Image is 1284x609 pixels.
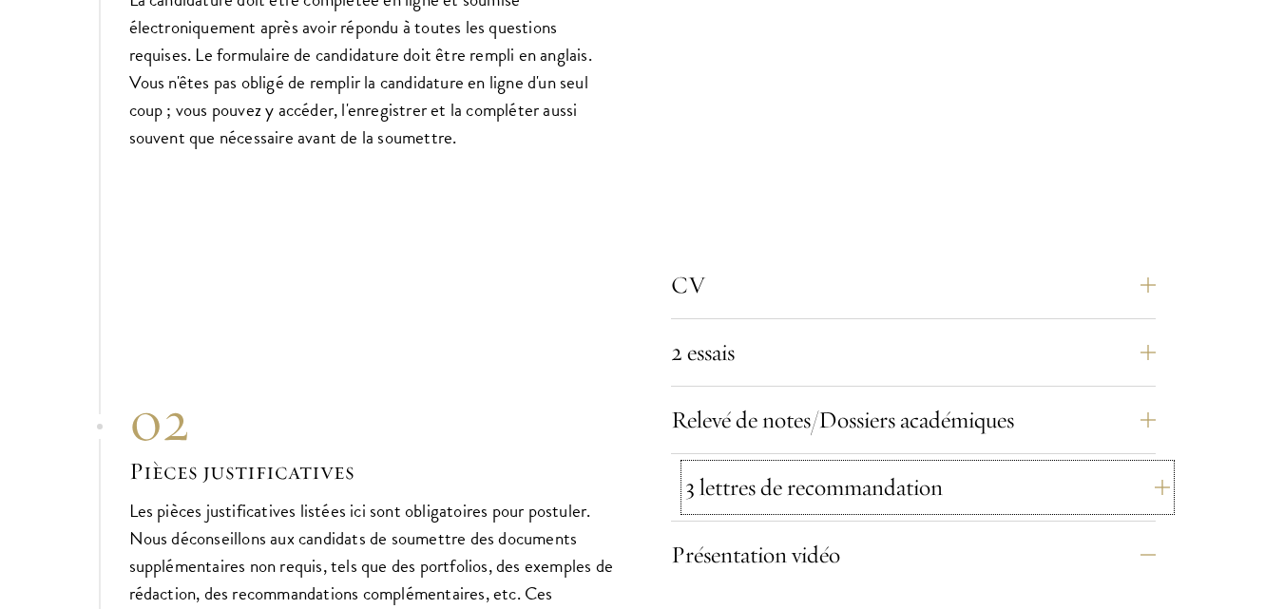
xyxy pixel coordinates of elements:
font: CV [671,270,705,299]
font: Pièces justificatives [129,456,355,485]
button: 2 essais [671,330,1156,375]
font: Présentation vidéo [671,540,840,569]
font: 3 lettres de recommandation [685,472,943,502]
font: Relevé de notes/Dossiers académiques [671,405,1014,434]
button: Présentation vidéo [671,532,1156,578]
font: 02 [129,385,190,456]
button: Relevé de notes/Dossiers académiques [671,397,1156,443]
button: CV [671,262,1156,308]
font: 2 essais [671,337,735,367]
button: 3 lettres de recommandation [685,465,1170,510]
